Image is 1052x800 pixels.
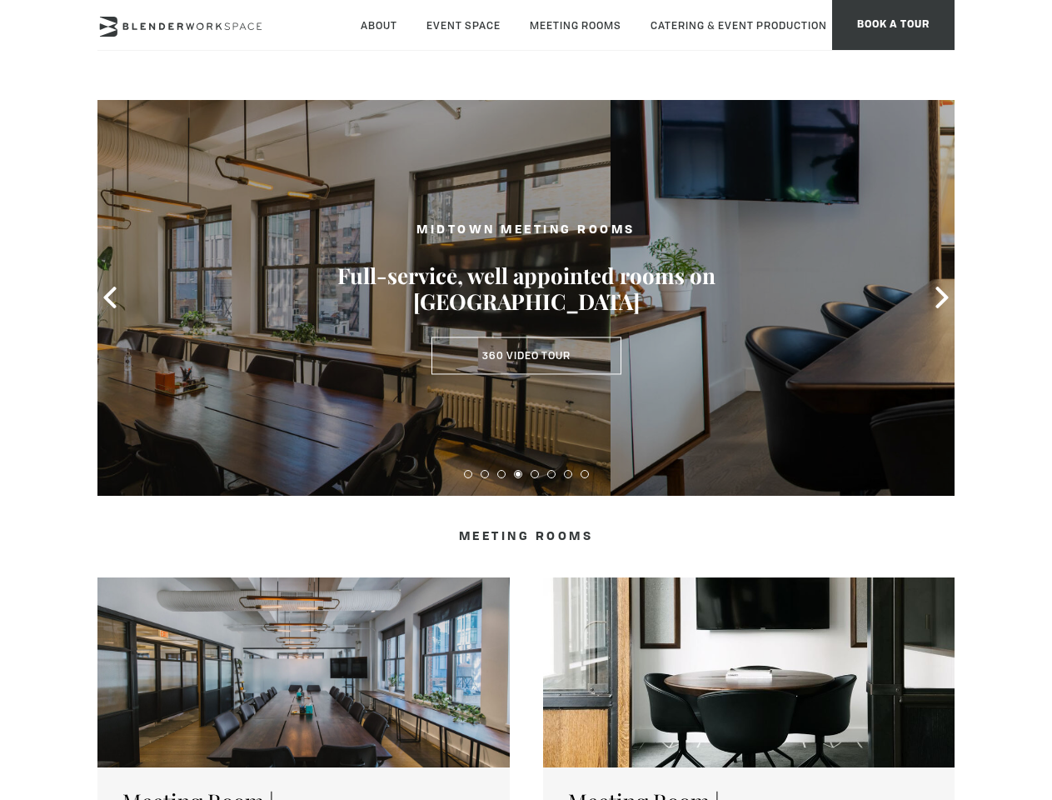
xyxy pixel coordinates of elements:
[752,587,1052,800] iframe: Chat Widget
[181,529,871,544] h4: Meeting Rooms
[335,221,718,242] h2: MIDTOWN MEETING ROOMS
[431,337,621,375] a: 360 Video Tour
[335,263,718,315] h3: Full-service, well appointed rooms on [GEOGRAPHIC_DATA]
